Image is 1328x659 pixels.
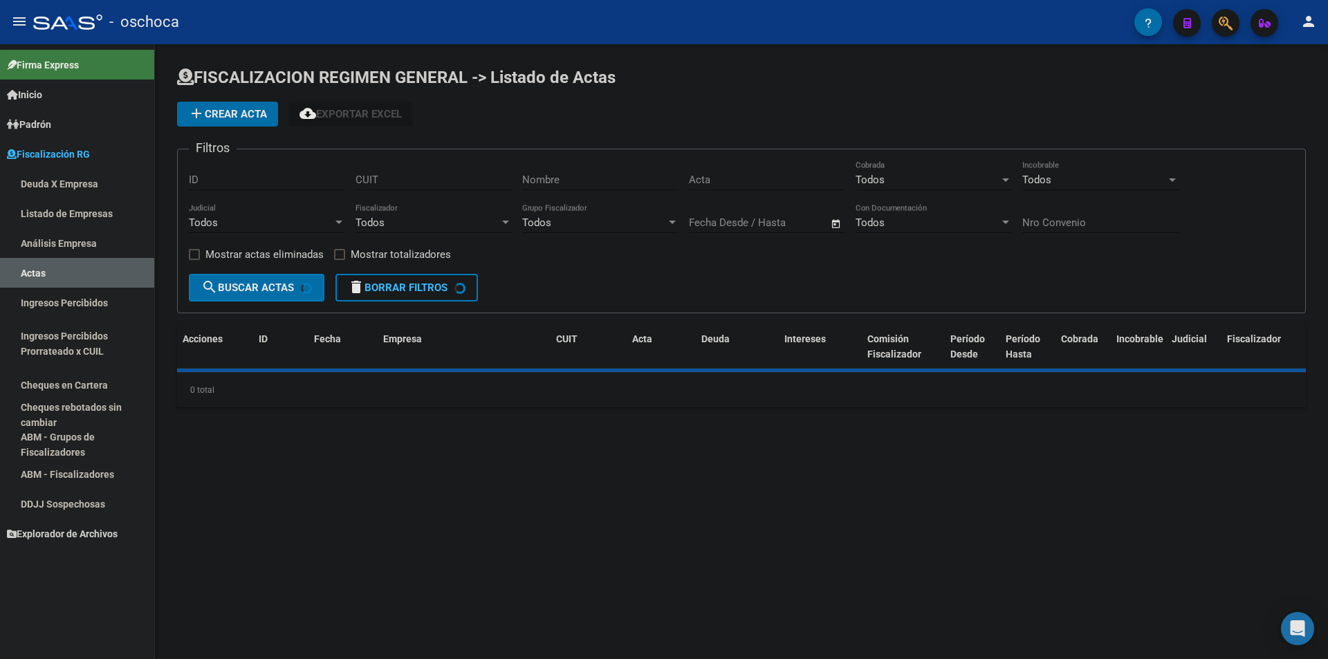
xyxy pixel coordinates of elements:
mat-icon: delete [348,279,365,295]
mat-icon: add [188,105,205,122]
datatable-header-cell: Fiscalizador [1221,324,1325,370]
button: Open calendar [829,216,845,232]
button: Exportar EXCEL [288,102,413,127]
input: Fecha inicio [689,216,745,229]
span: ID [259,333,268,344]
input: Fecha fin [757,216,824,229]
span: Período Hasta [1006,333,1040,360]
span: Todos [189,216,218,229]
span: Judicial [1172,333,1207,344]
div: Open Intercom Messenger [1281,612,1314,645]
button: Buscar Actas [189,274,324,301]
datatable-header-cell: ID [253,324,308,370]
span: Firma Express [7,57,79,73]
span: Padrón [7,117,51,132]
span: Intereses [784,333,826,344]
span: Mostrar totalizadores [351,246,451,263]
span: Todos [356,216,385,229]
span: Fiscalizador [1227,333,1281,344]
span: FISCALIZACION REGIMEN GENERAL -> Listado de Actas [177,68,616,87]
span: Acta [632,333,652,344]
button: Crear Acta [177,102,278,127]
span: Deuda [701,333,730,344]
mat-icon: person [1300,13,1317,30]
span: Empresa [383,333,422,344]
datatable-header-cell: Fecha [308,324,378,370]
datatable-header-cell: Judicial [1166,324,1221,370]
span: Crear Acta [188,108,267,120]
span: Período Desde [950,333,985,360]
span: Cobrada [1061,333,1098,344]
div: 0 total [177,373,1306,407]
h3: Filtros [189,138,237,158]
datatable-header-cell: Incobrable [1111,324,1166,370]
span: Todos [1022,174,1051,186]
datatable-header-cell: Deuda [696,324,779,370]
mat-icon: search [201,279,218,295]
mat-icon: menu [11,13,28,30]
mat-icon: cloud_download [299,105,316,122]
span: Explorador de Archivos [7,526,118,541]
datatable-header-cell: Acciones [177,324,253,370]
span: Inicio [7,87,42,102]
span: Fiscalización RG [7,147,90,162]
datatable-header-cell: Cobrada [1055,324,1111,370]
span: Borrar Filtros [348,281,448,294]
span: Mostrar actas eliminadas [205,246,324,263]
button: Borrar Filtros [335,274,478,301]
datatable-header-cell: CUIT [551,324,627,370]
span: Incobrable [1116,333,1163,344]
span: Todos [856,174,885,186]
datatable-header-cell: Intereses [779,324,862,370]
datatable-header-cell: Acta [627,324,696,370]
span: Todos [522,216,551,229]
datatable-header-cell: Empresa [378,324,551,370]
datatable-header-cell: Comisión Fiscalizador [862,324,945,370]
span: Acciones [183,333,223,344]
datatable-header-cell: Período Desde [945,324,1000,370]
span: - oschoca [109,7,179,37]
span: Todos [856,216,885,229]
datatable-header-cell: Período Hasta [1000,324,1055,370]
span: Exportar EXCEL [299,108,402,120]
span: Fecha [314,333,341,344]
span: CUIT [556,333,578,344]
span: Comisión Fiscalizador [867,333,921,360]
span: Buscar Actas [201,281,294,294]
